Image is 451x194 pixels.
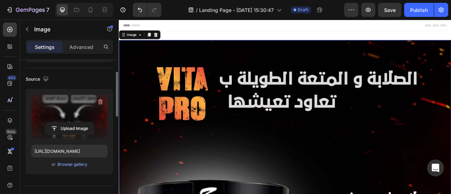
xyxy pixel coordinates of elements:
span: Landing Page - [DATE] 15:30:47 [199,6,274,14]
div: Browse gallery [57,161,87,168]
p: Advanced [69,43,93,51]
div: Open Intercom Messenger [427,159,444,176]
iframe: Design area [119,20,451,194]
div: Source [26,75,50,84]
span: or [51,160,56,169]
div: Undo/Redo [133,3,161,17]
span: Draft [298,7,308,13]
div: Beta [5,129,17,134]
div: 450 [7,75,17,81]
div: Publish [410,6,428,14]
p: Image [34,25,94,33]
button: Upload Image [45,122,94,135]
button: Save [378,3,401,17]
p: 7 [46,6,49,14]
p: Settings [35,43,55,51]
span: Save [384,7,396,13]
span: / [196,6,198,14]
button: Publish [404,3,434,17]
button: 7 [3,3,52,17]
button: Browse gallery [57,161,88,168]
input: https://example.com/image.jpg [31,145,107,157]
